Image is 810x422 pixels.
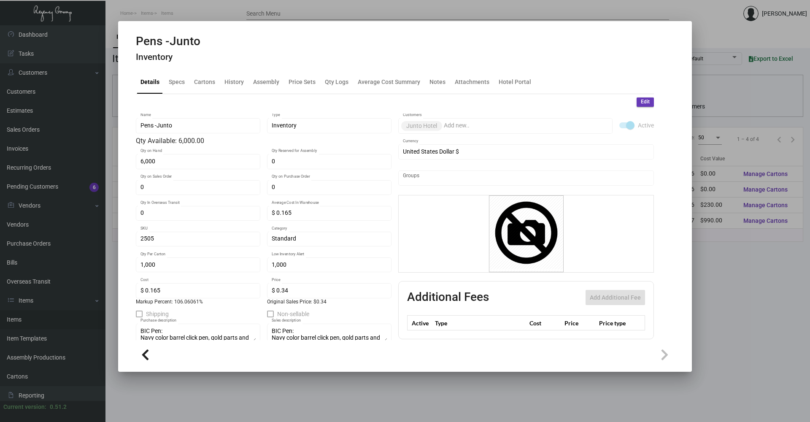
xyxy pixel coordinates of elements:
[325,78,348,87] div: Qty Logs
[140,78,159,87] div: Details
[194,78,215,87] div: Cartons
[136,34,200,49] h2: Pens -Junto
[638,120,654,130] span: Active
[403,175,650,181] input: Add new..
[527,316,562,330] th: Cost
[289,78,316,87] div: Price Sets
[433,316,527,330] th: Type
[136,52,200,62] h4: Inventory
[562,316,597,330] th: Price
[429,78,445,87] div: Notes
[637,97,654,107] button: Edit
[401,121,442,131] mat-chip: Junto Hotel
[358,78,420,87] div: Average Cost Summary
[169,78,185,87] div: Specs
[277,309,309,319] span: Non-sellable
[444,122,608,129] input: Add new..
[597,316,635,330] th: Price type
[136,136,391,146] div: Qty Available: 6,000.00
[50,403,67,411] div: 0.51.2
[3,403,46,411] div: Current version:
[146,309,169,319] span: Shipping
[590,294,641,301] span: Add Additional Fee
[641,98,650,105] span: Edit
[224,78,244,87] div: History
[586,290,645,305] button: Add Additional Fee
[408,316,433,330] th: Active
[499,78,531,87] div: Hotel Portal
[407,290,489,305] h2: Additional Fees
[455,78,489,87] div: Attachments
[253,78,279,87] div: Assembly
